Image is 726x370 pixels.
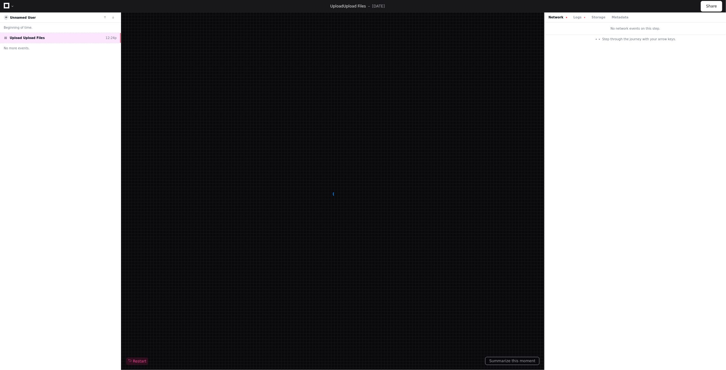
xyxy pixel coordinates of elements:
[602,37,676,41] span: Step through the journey with your arrow keys.
[485,357,539,365] button: Summarize this moment
[612,15,629,20] button: Metadata
[592,15,605,20] button: Storage
[10,36,45,40] span: Upload Upload Files
[372,4,385,9] p: [DATE]
[128,359,146,364] span: Restart
[4,46,30,51] span: No more events.
[4,25,32,30] span: Beginning of time.
[548,15,567,20] button: Network
[701,1,722,12] button: Share
[330,4,344,8] span: Upload
[106,36,117,40] div: 12:24p
[573,15,585,20] button: Logs
[545,22,726,35] div: No network events on this step.
[10,16,36,19] a: Unnamed User
[344,4,366,8] span: Upload Files
[126,358,148,365] button: Restart
[4,16,8,20] img: 4.svg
